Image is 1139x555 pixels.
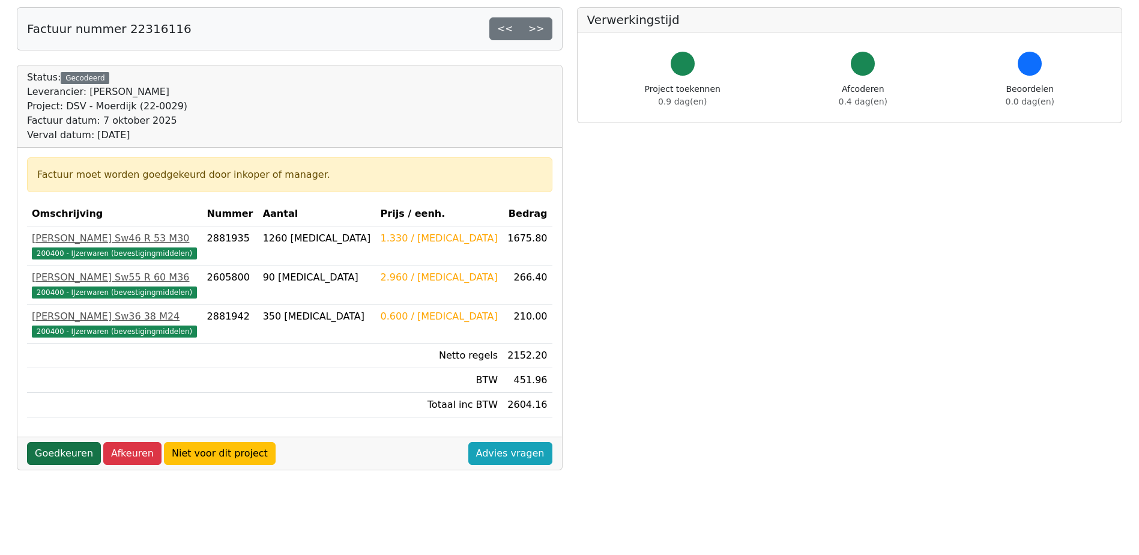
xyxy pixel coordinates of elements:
[658,97,707,106] span: 0.9 dag(en)
[258,202,376,226] th: Aantal
[27,442,101,465] a: Goedkeuren
[839,97,887,106] span: 0.4 dag(en)
[27,114,187,128] div: Factuur datum: 7 oktober 2025
[32,270,198,285] div: [PERSON_NAME] Sw55 R 60 M36
[376,202,503,226] th: Prijs / eenh.
[645,83,721,108] div: Project toekennen
[503,368,552,393] td: 451.96
[503,305,552,344] td: 210.00
[839,83,887,108] div: Afcoderen
[521,17,552,40] a: >>
[381,270,498,285] div: 2.960 / [MEDICAL_DATA]
[27,202,202,226] th: Omschrijving
[376,368,503,393] td: BTW
[32,326,197,338] span: 200400 - IJzerwaren (bevestigingmiddelen)
[27,128,187,142] div: Verval datum: [DATE]
[32,287,197,299] span: 200400 - IJzerwaren (bevestigingmiddelen)
[263,270,371,285] div: 90 [MEDICAL_DATA]
[32,270,198,299] a: [PERSON_NAME] Sw55 R 60 M36200400 - IJzerwaren (bevestigingmiddelen)
[32,231,198,246] div: [PERSON_NAME] Sw46 R 53 M30
[381,231,498,246] div: 1.330 / [MEDICAL_DATA]
[587,13,1113,27] h5: Verwerkingstijd
[263,309,371,324] div: 350 [MEDICAL_DATA]
[202,305,258,344] td: 2881942
[202,226,258,265] td: 2881935
[61,72,109,84] div: Gecodeerd
[503,202,552,226] th: Bedrag
[32,231,198,260] a: [PERSON_NAME] Sw46 R 53 M30200400 - IJzerwaren (bevestigingmiddelen)
[1006,97,1054,106] span: 0.0 dag(en)
[202,265,258,305] td: 2605800
[503,393,552,417] td: 2604.16
[103,442,162,465] a: Afkeuren
[164,442,276,465] a: Niet voor dit project
[27,85,187,99] div: Leverancier: [PERSON_NAME]
[32,309,198,324] div: [PERSON_NAME] Sw36 38 M24
[32,247,197,259] span: 200400 - IJzerwaren (bevestigingmiddelen)
[503,265,552,305] td: 266.40
[503,344,552,368] td: 2152.20
[376,344,503,368] td: Netto regels
[27,99,187,114] div: Project: DSV - Moerdijk (22-0029)
[468,442,552,465] a: Advies vragen
[32,309,198,338] a: [PERSON_NAME] Sw36 38 M24200400 - IJzerwaren (bevestigingmiddelen)
[489,17,521,40] a: <<
[263,231,371,246] div: 1260 [MEDICAL_DATA]
[376,393,503,417] td: Totaal inc BTW
[27,22,192,36] h5: Factuur nummer 22316116
[202,202,258,226] th: Nummer
[503,226,552,265] td: 1675.80
[37,168,542,182] div: Factuur moet worden goedgekeurd door inkoper of manager.
[1006,83,1054,108] div: Beoordelen
[381,309,498,324] div: 0.600 / [MEDICAL_DATA]
[27,70,187,142] div: Status:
